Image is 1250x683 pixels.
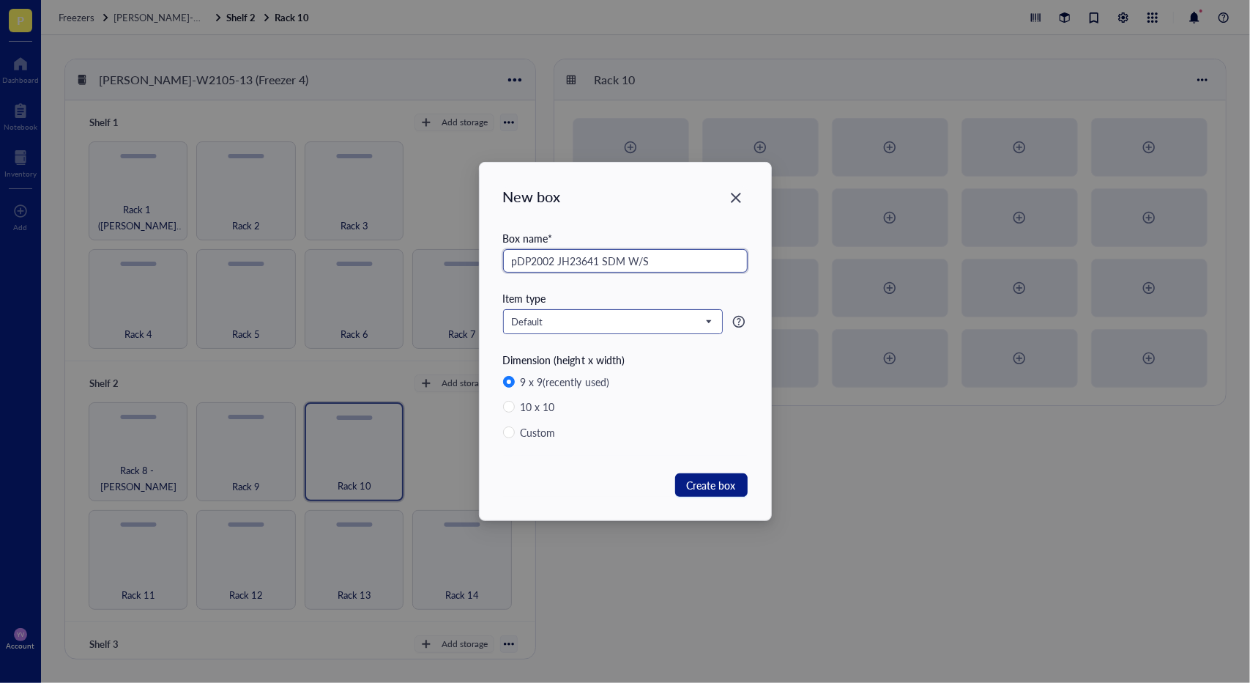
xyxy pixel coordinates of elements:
span: Create box [687,477,736,493]
input: e.g. DNA protein [503,249,748,273]
span: Close [724,189,748,207]
div: Dimension (height x width) [503,352,748,368]
div: Item type [503,290,748,306]
button: Close [724,186,748,210]
div: Custom [521,424,556,440]
span: Default [512,315,711,328]
div: Box name [503,230,748,246]
div: 10 x 10 [521,399,555,415]
button: Create box [675,473,748,497]
div: New box [503,186,561,207]
div: 9 x 9 (recently used) [521,374,609,390]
